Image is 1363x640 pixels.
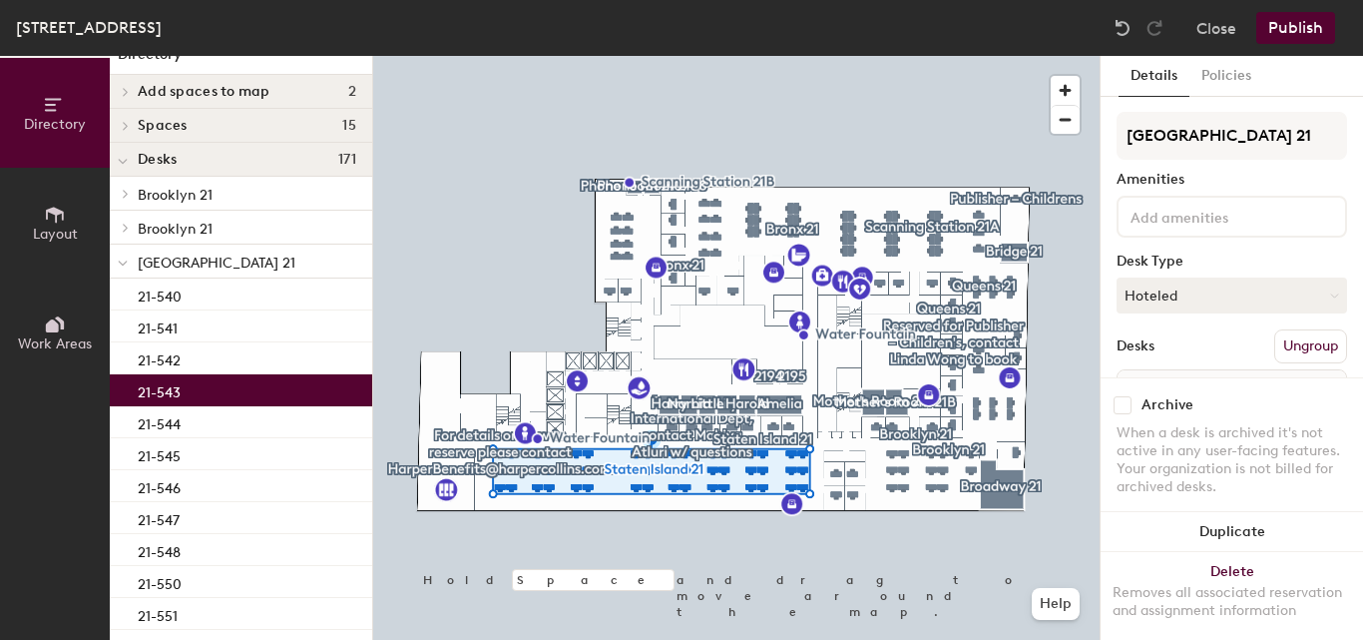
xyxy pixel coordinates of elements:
[1032,588,1080,620] button: Help
[1117,338,1154,354] div: Desks
[1274,329,1347,363] button: Ungroup
[33,226,78,243] span: Layout
[138,187,213,204] span: Brooklyn 21
[1101,552,1363,640] button: DeleteRemoves all associated reservation and assignment information
[1144,18,1164,38] img: Redo
[1122,372,1182,408] span: Name
[338,152,356,168] span: 171
[138,315,178,337] p: 21-541
[1101,512,1363,552] button: Duplicate
[1113,584,1351,620] div: Removes all associated reservation and assignment information
[138,346,181,369] p: 21-542
[1256,12,1335,44] button: Publish
[18,335,92,352] span: Work Areas
[348,84,356,100] span: 2
[138,474,181,497] p: 21-546
[138,221,213,238] span: Brooklyn 21
[342,118,356,134] span: 15
[138,442,181,465] p: 21-545
[24,116,86,133] span: Directory
[1113,18,1133,38] img: Undo
[138,118,188,134] span: Spaces
[1127,204,1306,228] input: Add amenities
[138,410,181,433] p: 21-544
[16,15,162,40] div: [STREET_ADDRESS]
[138,570,182,593] p: 21-550
[1141,397,1193,413] div: Archive
[1196,12,1236,44] button: Close
[138,255,295,272] span: [GEOGRAPHIC_DATA] 21
[1117,172,1347,188] div: Amenities
[110,44,372,75] h1: Directory
[138,506,180,529] p: 21-547
[138,84,270,100] span: Add spaces to map
[138,152,177,168] span: Desks
[1119,56,1189,97] button: Details
[1189,56,1263,97] button: Policies
[1117,424,1347,496] div: When a desk is archived it's not active in any user-facing features. Your organization is not bil...
[138,378,181,401] p: 21-543
[1117,278,1347,314] button: Hoteled
[138,538,181,561] p: 21-548
[138,602,178,625] p: 21-551
[1117,254,1347,270] div: Desk Type
[138,283,182,306] p: 21-540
